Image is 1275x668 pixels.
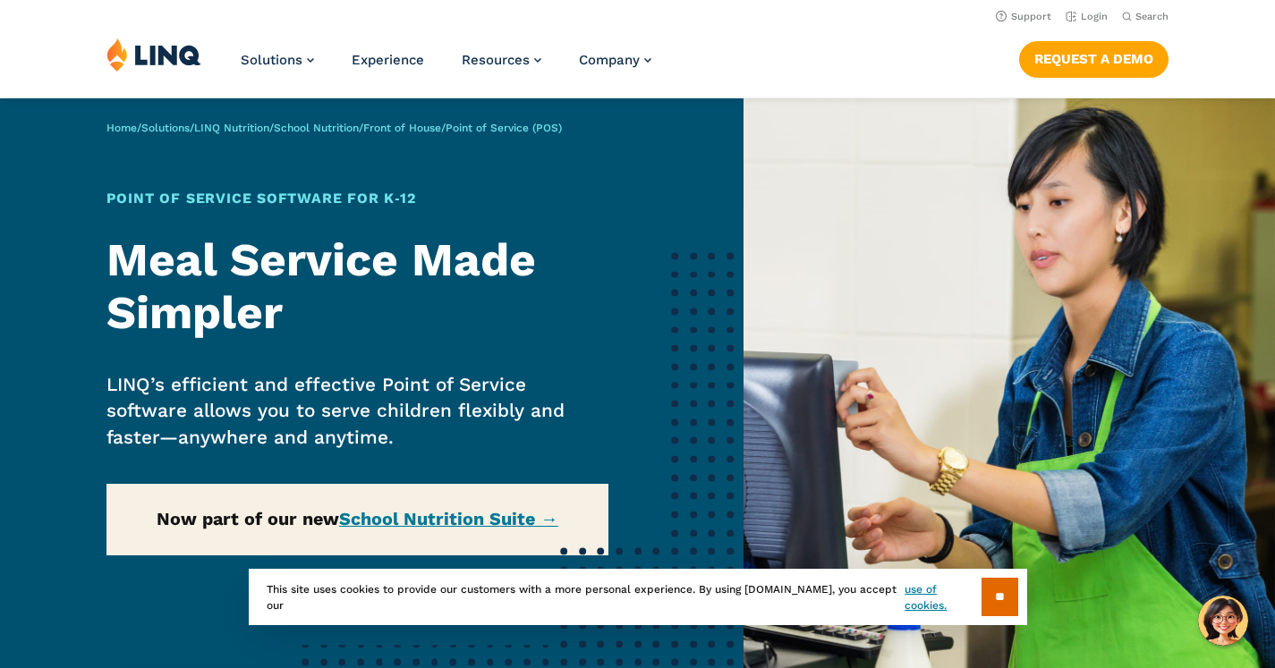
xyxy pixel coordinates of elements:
[1019,38,1169,77] nav: Button Navigation
[241,52,314,68] a: Solutions
[106,188,608,209] h1: Point of Service Software for K‑12
[274,122,359,134] a: School Nutrition
[446,122,562,134] span: Point of Service (POS)
[241,38,651,97] nav: Primary Navigation
[352,52,424,68] a: Experience
[106,122,137,134] a: Home
[363,122,441,134] a: Front of House
[157,509,558,529] strong: Now part of our new
[996,11,1051,22] a: Support
[1135,11,1169,22] span: Search
[106,38,201,72] img: LINQ | K‑12 Software
[579,52,651,68] a: Company
[194,122,269,134] a: LINQ Nutrition
[241,52,302,68] span: Solutions
[1066,11,1108,22] a: Login
[1019,41,1169,77] a: Request a Demo
[106,372,608,452] p: LINQ’s efficient and effective Point of Service software allows you to serve children flexibly an...
[462,52,530,68] span: Resources
[579,52,640,68] span: Company
[1122,10,1169,23] button: Open Search Bar
[106,233,536,339] strong: Meal Service Made Simpler
[1198,596,1248,646] button: Hello, have a question? Let’s chat.
[106,122,562,134] span: / / / / /
[141,122,190,134] a: Solutions
[462,52,541,68] a: Resources
[905,581,981,613] a: use of cookies.
[249,569,1027,625] div: This site uses cookies to provide our customers with a more personal experience. By using [DOMAIN...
